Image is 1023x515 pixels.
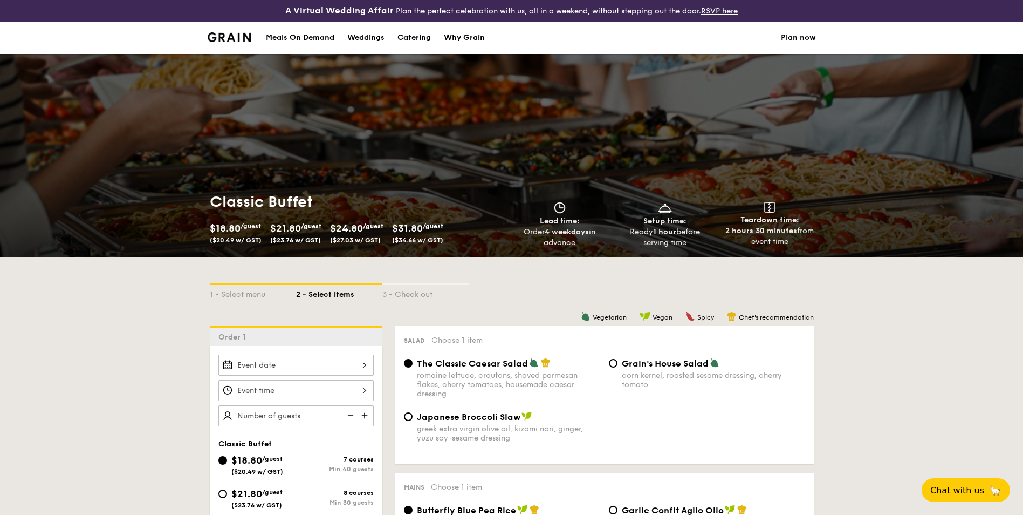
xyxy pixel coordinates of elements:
a: Why Grain [437,22,491,54]
div: Order in advance [512,227,608,248]
span: $31.80 [392,222,423,234]
div: romaine lettuce, croutons, shaved parmesan flakes, cherry tomatoes, housemade caesar dressing [417,371,600,398]
span: Chat with us [930,485,984,496]
span: $24.80 [330,222,363,234]
span: Classic Buffet [218,439,272,449]
span: ($20.49 w/ GST) [231,468,283,476]
span: Order 1 [218,333,250,342]
div: Min 40 guests [296,465,374,473]
img: icon-chef-hat.a58ddaea.svg [737,505,747,514]
button: Chat with us🦙 [922,478,1010,502]
img: icon-vegetarian.fe4039eb.svg [710,358,719,368]
img: icon-vegan.f8ff3823.svg [521,411,532,421]
div: Why Grain [444,22,485,54]
span: $18.80 [210,222,241,234]
a: Weddings [341,22,391,54]
div: greek extra virgin olive oil, kizami nori, ginger, yuzu soy-sesame dressing [417,424,600,443]
input: Japanese Broccoli Slawgreek extra virgin olive oil, kizami nori, ginger, yuzu soy-sesame dressing [404,412,413,421]
div: 2 - Select items [296,285,382,300]
h1: Classic Buffet [210,192,507,212]
span: Mains [404,484,424,491]
div: Weddings [347,22,385,54]
img: icon-clock.2db775ea.svg [552,202,568,214]
div: Ready before serving time [616,227,713,248]
a: RSVP here [701,6,738,16]
span: Setup time: [643,216,686,226]
span: Japanese Broccoli Slaw [417,412,520,422]
div: 7 courses [296,456,374,463]
span: /guest [262,455,283,463]
span: Spicy [697,314,714,321]
input: Garlic Confit Aglio Oliosuper garlicfied oil, slow baked cherry tomatoes, garden fresh thyme [609,506,617,514]
span: Grain's House Salad [622,358,709,369]
div: Catering [397,22,431,54]
span: /guest [423,222,443,230]
img: icon-vegan.f8ff3823.svg [725,505,736,514]
span: Chef's recommendation [739,314,814,321]
span: ($34.66 w/ GST) [392,236,443,244]
span: ($23.76 w/ GST) [231,502,282,509]
span: $18.80 [231,455,262,466]
div: Plan the perfect celebration with us, all in a weekend, without stepping out the door. [201,4,822,17]
span: Vegetarian [593,314,627,321]
span: Choose 1 item [431,336,483,345]
img: icon-chef-hat.a58ddaea.svg [727,311,737,321]
input: Event time [218,380,374,401]
span: /guest [363,222,383,230]
div: Meals On Demand [266,22,334,54]
div: from event time [722,226,818,247]
strong: 4 weekdays [545,227,589,236]
a: Logotype [208,32,251,42]
h4: A Virtual Wedding Affair [285,4,394,17]
span: ($23.76 w/ GST) [270,236,321,244]
span: $21.80 [270,222,301,234]
img: icon-teardown.65201eee.svg [764,202,775,213]
img: icon-vegan.f8ff3823.svg [640,311,650,321]
input: The Classic Caesar Saladromaine lettuce, croutons, shaved parmesan flakes, cherry tomatoes, house... [404,359,413,368]
span: Salad [404,337,425,344]
img: icon-chef-hat.a58ddaea.svg [541,358,551,368]
a: Plan now [781,22,816,54]
span: Lead time: [540,216,580,226]
span: The Classic Caesar Salad [417,358,528,369]
img: icon-chef-hat.a58ddaea.svg [530,505,539,514]
img: icon-add.58712e84.svg [358,405,374,426]
div: 1 - Select menu [210,285,296,300]
span: ($27.03 w/ GST) [330,236,381,244]
div: 3 - Check out [382,285,469,300]
input: $21.80/guest($23.76 w/ GST)8 coursesMin 30 guests [218,490,227,498]
img: icon-dish.430c3a2e.svg [657,202,673,214]
input: Number of guests [218,405,374,426]
a: Catering [391,22,437,54]
input: Grain's House Saladcorn kernel, roasted sesame dressing, cherry tomato [609,359,617,368]
span: /guest [241,222,261,230]
div: 8 courses [296,489,374,497]
img: icon-spicy.37a8142b.svg [685,311,695,321]
span: Teardown time: [740,215,799,225]
div: corn kernel, roasted sesame dressing, cherry tomato [622,371,805,389]
div: Min 30 guests [296,499,374,506]
img: icon-vegetarian.fe4039eb.svg [529,358,539,368]
input: Event date [218,355,374,376]
a: Meals On Demand [259,22,341,54]
strong: 2 hours 30 minutes [725,226,797,235]
span: ($20.49 w/ GST) [210,236,262,244]
span: $21.80 [231,488,262,500]
img: Grain [208,32,251,42]
strong: 1 hour [653,227,676,236]
span: 🦙 [988,484,1001,497]
input: Butterfly Blue Pea Riceshallots, coriander, supergarlicfied oil, blue pea flower [404,506,413,514]
span: /guest [262,489,283,496]
span: /guest [301,222,321,230]
img: icon-vegetarian.fe4039eb.svg [581,311,591,321]
span: Choose 1 item [431,483,482,492]
span: Vegan [653,314,672,321]
img: icon-reduce.1d2dbef1.svg [341,405,358,426]
img: icon-vegan.f8ff3823.svg [517,505,528,514]
input: $18.80/guest($20.49 w/ GST)7 coursesMin 40 guests [218,456,227,465]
